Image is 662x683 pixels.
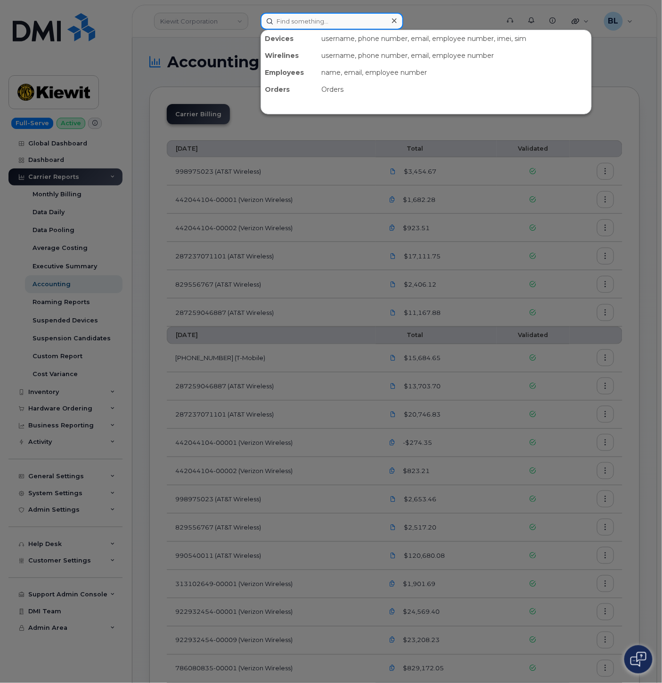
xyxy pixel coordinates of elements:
[261,64,318,81] div: Employees
[318,30,591,47] div: username, phone number, email, employee number, imei, sim
[318,47,591,64] div: username, phone number, email, employee number
[261,81,318,98] div: Orders
[318,64,591,81] div: name, email, employee number
[261,47,318,64] div: Wirelines
[261,30,318,47] div: Devices
[318,81,591,98] div: Orders
[630,652,646,667] img: Open chat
